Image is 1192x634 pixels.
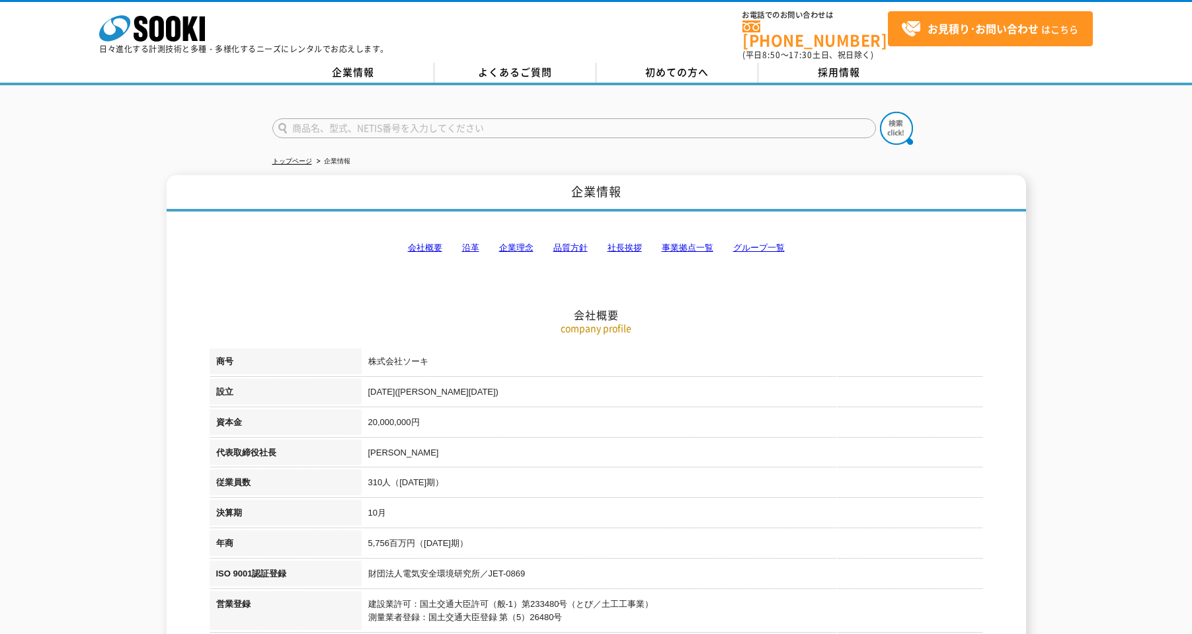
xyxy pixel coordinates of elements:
[758,63,920,83] a: 採用情報
[434,63,596,83] a: よくあるご質問
[167,175,1026,212] h1: 企業情報
[596,63,758,83] a: 初めての方へ
[210,440,362,470] th: 代表取締役社長
[408,243,442,253] a: 会社概要
[789,49,813,61] span: 17:30
[662,243,713,253] a: 事業拠点一覧
[362,379,983,409] td: [DATE]([PERSON_NAME][DATE])
[742,11,888,19] span: お電話でのお問い合わせは
[210,561,362,591] th: ISO 9001認証登録
[210,469,362,500] th: 従業員数
[210,530,362,561] th: 年商
[99,45,389,53] p: 日々進化する計測技術と多種・多様化するニーズにレンタルでお応えします。
[362,409,983,440] td: 20,000,000円
[499,243,534,253] a: 企業理念
[272,63,434,83] a: 企業情報
[742,20,888,48] a: [PHONE_NUMBER]
[210,379,362,409] th: 設立
[733,243,785,253] a: グループ一覧
[362,530,983,561] td: 5,756百万円（[DATE]期）
[210,500,362,530] th: 決算期
[742,49,873,61] span: (平日 ～ 土日、祝日除く)
[608,243,642,253] a: 社長挨拶
[462,243,479,253] a: 沿革
[645,65,709,79] span: 初めての方へ
[362,440,983,470] td: [PERSON_NAME]
[362,348,983,379] td: 株式会社ソーキ
[880,112,913,145] img: btn_search.png
[210,176,983,322] h2: 会社概要
[210,321,983,335] p: company profile
[901,19,1078,39] span: はこちら
[314,155,350,169] li: 企業情報
[210,348,362,379] th: 商号
[362,469,983,500] td: 310人（[DATE]期）
[362,561,983,591] td: 財団法人電気安全環境研究所／JET-0869
[272,118,876,138] input: 商品名、型式、NETIS番号を入力してください
[362,500,983,530] td: 10月
[928,20,1039,36] strong: お見積り･お問い合わせ
[762,49,781,61] span: 8:50
[210,409,362,440] th: 資本金
[553,243,588,253] a: 品質方針
[272,157,312,165] a: トップページ
[888,11,1093,46] a: お見積り･お問い合わせはこちら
